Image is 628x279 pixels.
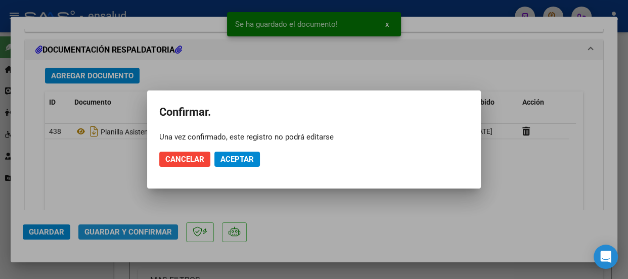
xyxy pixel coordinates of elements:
h2: Confirmar. [159,103,469,122]
span: Aceptar [220,155,254,164]
button: Aceptar [214,152,260,167]
div: Una vez confirmado, este registro no podrá editarse [159,132,469,142]
button: Cancelar [159,152,210,167]
span: Cancelar [165,155,204,164]
div: Open Intercom Messenger [594,245,618,269]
